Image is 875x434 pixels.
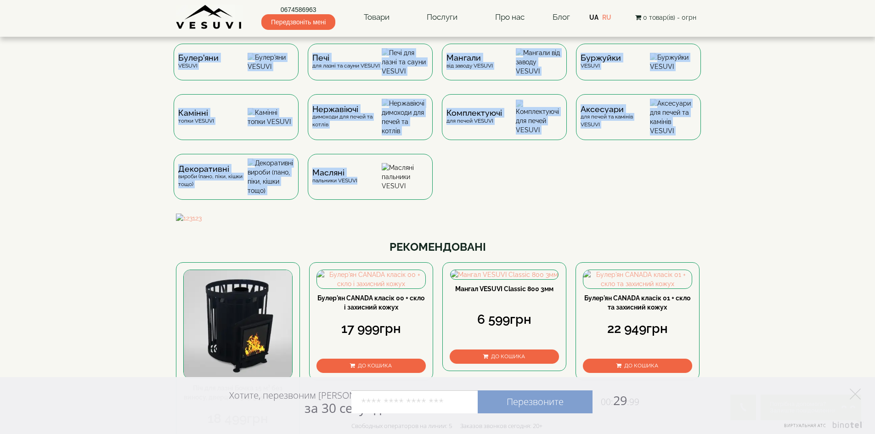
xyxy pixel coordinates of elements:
span: 0 товар(ів) - 0грн [643,14,696,21]
a: Товари [355,7,399,28]
span: Виртуальная АТС [784,423,826,428]
span: 29 [593,392,639,409]
img: Піч для лазні Бочка 15 м³ без виносу, дверцята 315*315, зі склом [184,270,292,378]
div: від заводу VESUVI [446,54,493,69]
div: Хотите, перезвоним [PERSON_NAME] [229,389,387,415]
div: 22 949грн [583,320,692,338]
img: Булер'ян CANADA класік 00 + скло і захисний кожух [317,270,425,288]
img: Булер'ян CANADA класік 01 + скло та захисний кожух [583,270,692,288]
a: Булер'яниVESUVI Булер'яни VESUVI [169,44,303,94]
span: Комплектуючі [446,109,502,117]
button: 0 товар(ів) - 0грн [632,12,699,23]
div: пальники VESUVI [312,169,357,184]
span: Камінні [178,109,214,117]
a: Каміннітопки VESUVI Камінні топки VESUVI [169,94,303,154]
div: VESUVI [178,54,219,69]
img: Печі для лазні та сауни VESUVI [382,48,428,76]
img: Аксесуари для печей та камінів VESUVI [650,99,696,135]
a: Печідля лазні та сауни VESUVI Печі для лазні та сауни VESUVI [303,44,437,94]
img: Буржуйки VESUVI [650,53,696,71]
a: Про нас [486,7,534,28]
div: для лазні та сауни VESUVI [312,54,380,69]
div: Свободных операторов на линии: 5 Заказов звонков сегодня: 20+ [351,422,542,429]
a: Декоративнівироби (пано, піки, кішки тощо) Декоративні вироби (пано, піки, кішки тощо) [169,154,303,214]
a: 0674586963 [261,5,335,14]
a: Булер'ян CANADA класік 01 + скло та захисний кожух [584,294,690,311]
div: VESUVI [581,54,621,69]
span: Аксесуари [581,106,650,113]
a: Мангаливід заводу VESUVI Мангали від заводу VESUVI [437,44,571,94]
button: До кошика [450,349,559,364]
span: Мангали [446,54,493,62]
img: Мангали від заводу VESUVI [516,48,562,76]
span: :99 [627,396,639,408]
span: 00: [601,396,613,408]
button: До кошика [316,359,426,373]
div: топки VESUVI [178,109,214,124]
div: димоходи для печей та котлів [312,106,382,129]
span: Нержавіючі [312,106,382,113]
span: До кошика [624,362,658,369]
a: UA [589,14,598,21]
div: 6 599грн [450,310,559,329]
span: Передзвоніть мені [261,14,335,30]
div: вироби (пано, піки, кішки тощо) [178,165,248,188]
div: 17 999грн [316,320,426,338]
span: Булер'яни [178,54,219,62]
img: Камінні топки VESUVI [248,108,294,126]
img: Нержавіючі димоходи для печей та котлів [382,99,428,135]
img: 123123 [176,214,700,223]
a: Мангал VESUVI Classic 800 3мм [455,285,553,293]
img: Декоративні вироби (пано, піки, кішки тощо) [248,158,294,195]
a: Аксесуаридля печей та камінів VESUVI Аксесуари для печей та камінів VESUVI [571,94,706,154]
div: для печей VESUVI [446,109,502,124]
span: Буржуйки [581,54,621,62]
span: Декоративні [178,165,248,173]
img: Мангал VESUVI Classic 800 3мм [451,270,558,279]
img: Масляні пальники VESUVI [382,163,428,191]
a: Перезвоните [478,390,593,413]
span: Печі [312,54,380,62]
a: Блог [553,12,570,22]
a: Виртуальная АТС [779,422,864,434]
span: Масляні [312,169,357,176]
a: RU [602,14,611,21]
a: Булер'ян CANADA класік 00 + скло і захисний кожух [317,294,424,311]
a: БуржуйкиVESUVI Буржуйки VESUVI [571,44,706,94]
div: для печей та камінів VESUVI [581,106,650,129]
button: До кошика [583,359,692,373]
span: До кошика [358,362,392,369]
span: До кошика [491,353,525,360]
span: за 30 секунд? [305,399,387,417]
a: Масляніпальники VESUVI Масляні пальники VESUVI [303,154,437,214]
img: Булер'яни VESUVI [248,53,294,71]
a: Послуги [418,7,467,28]
a: Нержавіючідимоходи для печей та котлів Нержавіючі димоходи для печей та котлів [303,94,437,154]
a: Комплектуючідля печей VESUVI Комплектуючі для печей VESUVI [437,94,571,154]
img: Комплектуючі для печей VESUVI [516,100,562,135]
img: Завод VESUVI [176,5,243,30]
